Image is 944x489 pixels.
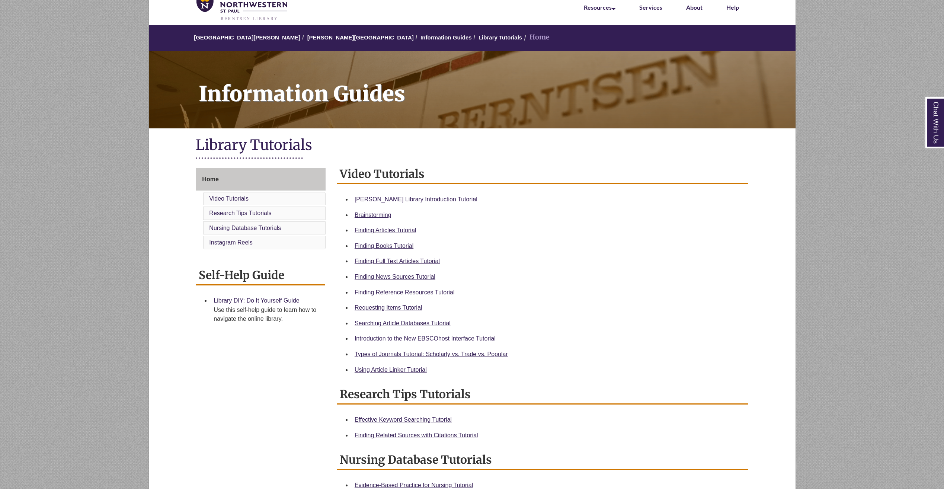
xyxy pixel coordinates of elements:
[355,196,477,202] a: [PERSON_NAME] Library Introduction Tutorial
[194,34,300,41] a: [GEOGRAPHIC_DATA][PERSON_NAME]
[196,168,326,251] div: Guide Page Menu
[355,243,413,249] a: Finding Books Tutorial
[686,4,703,11] a: About
[196,266,325,285] h2: Self-Help Guide
[202,176,218,182] span: Home
[214,306,319,323] div: Use this self-help guide to learn how to navigate the online library.
[209,195,249,202] a: Video Tutorials
[355,289,455,295] a: Finding Reference Resources Tutorial
[196,168,326,191] a: Home
[337,450,748,470] h2: Nursing Database Tutorials
[584,4,615,11] a: Resources
[355,320,451,326] a: Searching Article Databases Tutorial
[355,258,440,264] a: Finding Full Text Articles Tutorial
[355,351,508,357] a: Types of Journals Tutorial: Scholarly vs. Trade vs. Popular
[355,304,422,311] a: Requesting Items Tutorial
[337,164,748,184] h2: Video Tutorials
[726,4,739,11] a: Help
[355,227,416,233] a: Finding Articles Tutorial
[191,51,796,119] h1: Information Guides
[479,34,522,41] a: Library Tutorials
[355,367,427,373] a: Using Article Linker Tutorial
[355,212,391,218] a: Brainstorming
[209,239,253,246] a: Instagram Reels
[355,274,435,280] a: Finding News Sources Tutorial
[355,482,473,488] a: Evidence-Based Practice for Nursing Tutorial
[209,210,271,216] a: Research Tips Tutorials
[149,51,796,128] a: Information Guides
[209,225,281,231] a: Nursing Database Tutorials
[196,136,748,156] h1: Library Tutorials
[355,432,478,438] a: Finding Related Sources with Citations Tutorial
[307,34,414,41] a: [PERSON_NAME][GEOGRAPHIC_DATA]
[337,385,748,405] h2: Research Tips Tutorials
[639,4,662,11] a: Services
[420,34,472,41] a: Information Guides
[522,32,550,43] li: Home
[355,416,452,423] a: Effective Keyword Searching Tutorial
[355,335,496,342] a: Introduction to the New EBSCOhost Interface Tutorial
[214,297,299,304] a: Library DIY: Do It Yourself Guide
